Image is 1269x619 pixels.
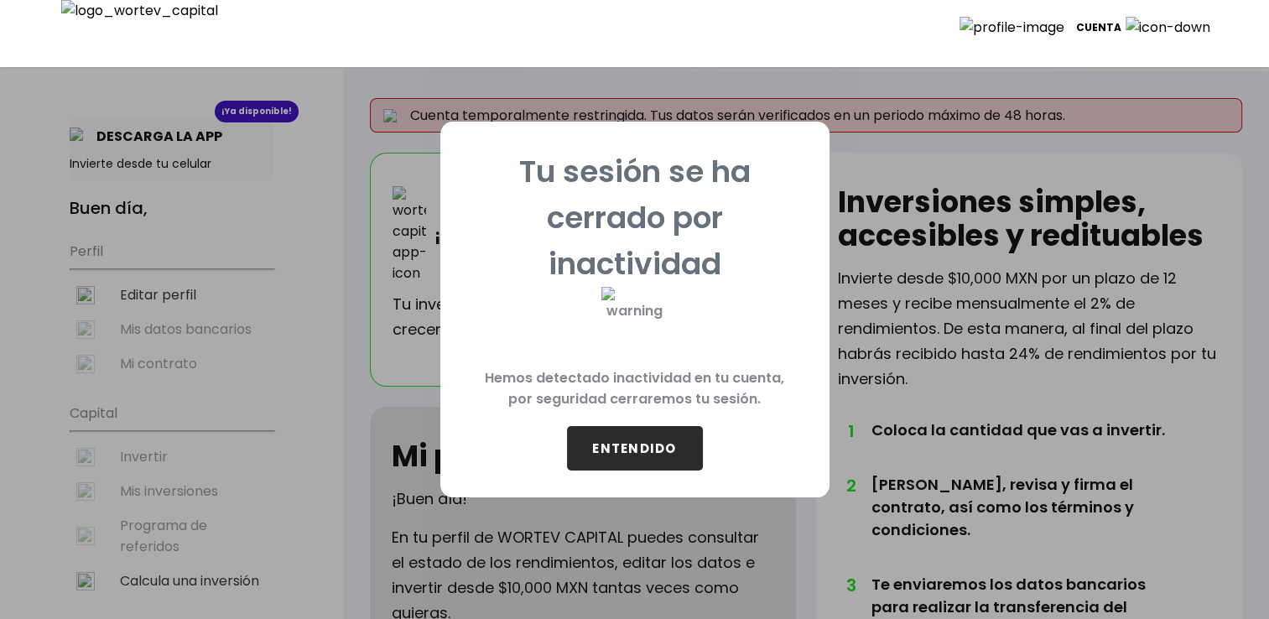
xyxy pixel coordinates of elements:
img: profile-image [960,17,1076,38]
p: Hemos detectado inactividad en tu cuenta, por seguridad cerraremos tu sesión. [467,354,803,426]
button: ENTENDIDO [567,426,703,471]
p: Tu sesión se ha cerrado por inactividad [467,148,803,287]
img: warning [601,287,668,354]
p: Cuenta [1076,15,1121,40]
img: icon-down [1121,17,1222,38]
